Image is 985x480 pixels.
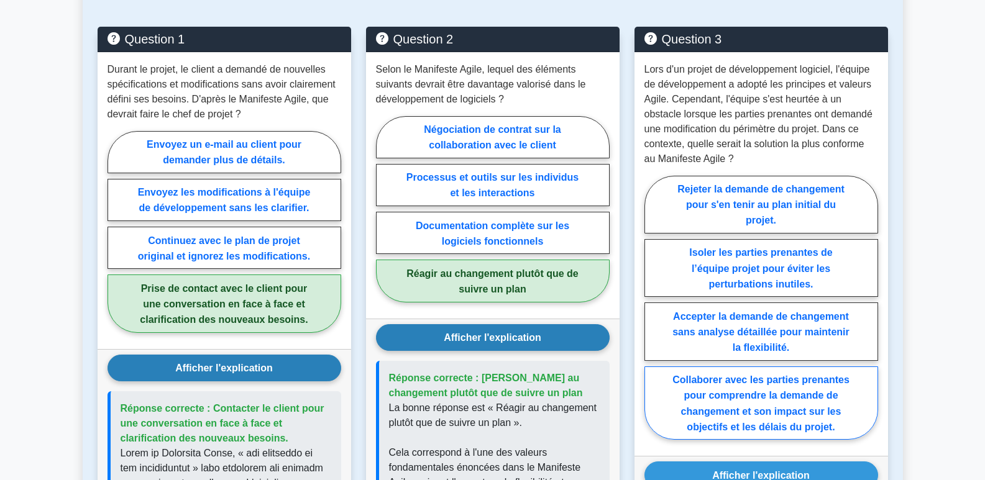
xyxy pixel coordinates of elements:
font: Question 1 [125,32,185,46]
font: Rejeter la demande de changement pour s'en tenir au plan initial du projet. [677,184,845,225]
font: Afficher l'explication [444,332,541,343]
font: Continuez avec le plan de projet original et ignorez les modifications. [138,235,310,261]
font: Collaborer avec les parties prenantes pour comprendre la demande de changement et son impact sur ... [672,374,850,432]
font: Question 2 [393,32,454,46]
font: Négociation de contrat sur la collaboration avec le client [424,124,561,150]
font: Isoler les parties prenantes de l’équipe projet pour éviter les perturbations inutiles. [689,247,832,289]
font: La bonne réponse est « Réagir au changement plutôt que de suivre un plan ». [389,402,597,428]
font: Réponse correcte : Contacter le client pour une conversation en face à face et clarification des ... [121,403,324,443]
font: Envoyez un e-mail au client pour demander plus de détails. [147,139,301,165]
font: Processus et outils sur les individus et les interactions [406,172,579,198]
font: Question 3 [662,32,722,46]
font: Prise de contact avec le client pour une conversation en face à face et clarification des nouveau... [140,283,308,325]
button: Afficher l'explication [376,324,610,351]
button: Afficher l'explication [108,355,341,381]
font: Réponse correcte : [PERSON_NAME] au changement plutôt que de suivre un plan [389,373,583,398]
font: Envoyez les modifications à l'équipe de développement sans les clarifier. [138,187,311,213]
font: Documentation complète sur les logiciels fonctionnels [416,220,569,246]
font: Durant le projet, le client a demandé de nouvelles spécifications et modifications sans avoir cla... [108,64,336,119]
font: Selon le Manifeste Agile, lequel des éléments suivants devrait être davantage valorisé dans le dé... [376,64,586,104]
font: Réagir au changement plutôt que de suivre un plan [406,268,578,294]
font: Lors d'un projet de développement logiciel, l'équipe de développement a adopté les principes et v... [644,64,873,164]
font: Accepter la demande de changement sans analyse détaillée pour maintenir la flexibilité. [672,311,850,353]
font: Afficher l'explication [175,363,273,373]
